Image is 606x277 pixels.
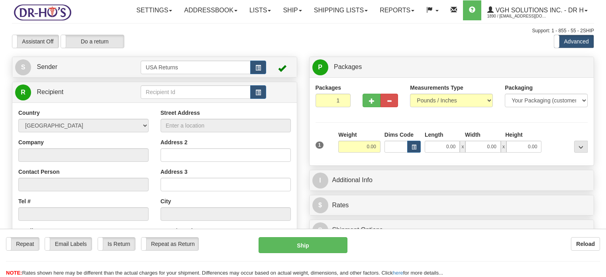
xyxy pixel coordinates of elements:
[334,63,362,70] span: Packages
[312,173,328,189] span: I
[243,0,277,20] a: Lists
[494,7,584,14] span: VGH Solutions Inc. - Dr H
[130,0,178,20] a: Settings
[18,168,59,176] label: Contact Person
[15,84,31,100] span: R
[312,222,328,238] span: O
[312,197,328,213] span: $
[312,59,328,75] span: P
[308,0,374,20] a: Shipping lists
[574,141,588,153] div: ...
[61,35,124,48] label: Do a return
[312,59,591,75] a: P Packages
[161,168,188,176] label: Address 3
[312,222,591,238] a: OShipment Options
[161,138,188,146] label: Address 2
[481,0,594,20] a: VGH Solutions Inc. - Dr H 1890 / [EMAIL_ADDRESS][DOMAIN_NAME]
[487,12,547,20] span: 1890 / [EMAIL_ADDRESS][DOMAIN_NAME]
[18,109,40,117] label: Country
[460,141,465,153] span: x
[18,227,33,235] label: Email
[425,131,443,139] label: Length
[571,237,600,251] button: Reload
[141,238,198,250] label: Repeat as Return
[374,0,420,20] a: Reports
[37,88,63,95] span: Recipient
[161,197,171,205] label: City
[141,85,251,99] input: Recipient Id
[45,238,92,250] label: Email Labels
[161,109,200,117] label: Street Address
[554,35,594,48] label: Advanced
[316,141,324,149] span: 1
[15,59,141,75] a: S Sender
[312,172,591,189] a: IAdditional Info
[98,238,135,250] label: Is Return
[6,238,39,250] label: Repeat
[18,197,31,205] label: Tel #
[15,59,31,75] span: S
[501,141,506,153] span: x
[393,270,403,276] a: here
[141,61,251,74] input: Sender Id
[277,0,308,20] a: Ship
[259,237,348,253] button: Ship
[576,241,595,247] b: Reload
[505,131,523,139] label: Height
[505,84,533,92] label: Packaging
[588,98,605,179] iframe: chat widget
[338,131,357,139] label: Weight
[316,84,341,92] label: Packages
[465,131,480,139] label: Width
[410,84,463,92] label: Measurements Type
[12,2,73,22] img: logo1890.jpg
[178,0,243,20] a: Addressbook
[15,84,127,100] a: R Recipient
[161,227,202,235] label: State / Province
[12,35,59,48] label: Assistant Off
[18,138,44,146] label: Company
[6,270,22,276] span: NOTE:
[312,197,591,214] a: $Rates
[384,131,414,139] label: Dims Code
[12,28,594,34] div: Support: 1 - 855 - 55 - 2SHIP
[161,119,291,132] input: Enter a location
[37,63,57,70] span: Sender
